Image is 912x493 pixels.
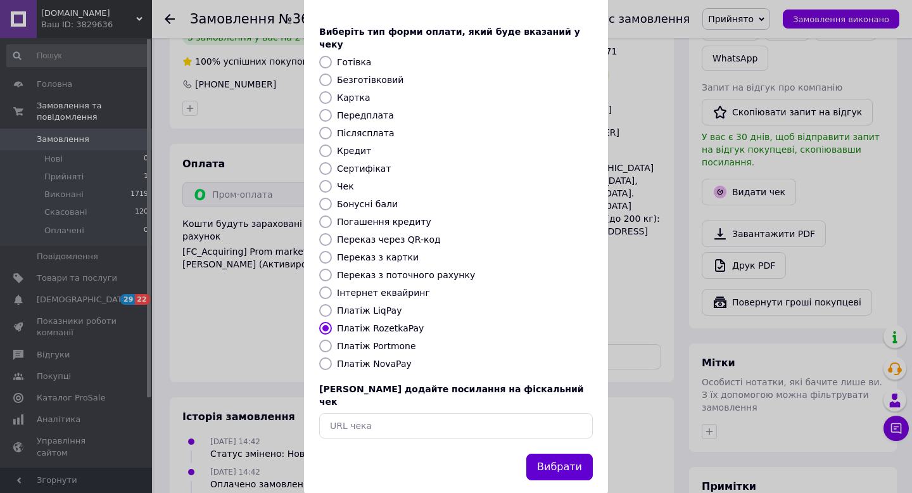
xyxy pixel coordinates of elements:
label: Переказ через QR-код [337,234,441,245]
label: Картка [337,93,370,103]
label: Платіж RozetkaPay [337,323,424,333]
label: Платіж NovaPay [337,359,412,369]
label: Передплата [337,110,394,120]
span: [PERSON_NAME] додайте посилання на фіскальний чек [319,384,584,407]
label: Безготівковий [337,75,403,85]
label: Інтернет еквайринг [337,288,430,298]
label: Післясплата [337,128,395,138]
span: Виберіть тип форми оплати, який буде вказаний у чеку [319,27,580,49]
label: Платіж Portmone [337,341,416,351]
label: Сертифікат [337,163,391,174]
label: Переказ з картки [337,252,419,262]
input: URL чека [319,413,593,439]
label: Бонусні бали [337,199,398,209]
label: Погашення кредиту [337,217,431,227]
label: Кредит [337,146,371,156]
label: Платіж LiqPay [337,305,402,316]
label: Чек [337,181,354,191]
label: Переказ з поточного рахунку [337,270,475,280]
label: Готівка [337,57,371,67]
button: Вибрати [526,454,593,481]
